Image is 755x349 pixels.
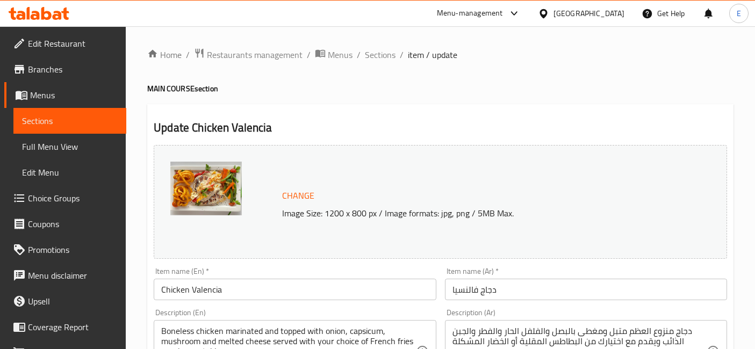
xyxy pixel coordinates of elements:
[28,37,118,50] span: Edit Restaurant
[207,48,303,61] span: Restaurants management
[278,207,683,220] p: Image Size: 1200 x 800 px / Image formats: jpg, png / 5MB Max.
[13,108,126,134] a: Sections
[28,63,118,76] span: Branches
[154,120,727,136] h2: Update Chicken Valencia
[22,166,118,179] span: Edit Menu
[194,48,303,62] a: Restaurants management
[28,243,118,256] span: Promotions
[154,279,436,300] input: Enter name En
[278,185,319,207] button: Change
[4,288,126,314] a: Upsell
[170,162,242,215] img: mmw_638908030560776710
[28,192,118,205] span: Choice Groups
[13,159,126,185] a: Edit Menu
[365,48,396,61] a: Sections
[4,31,126,56] a: Edit Restaurant
[147,83,734,94] h4: MAIN COURSE section
[282,188,314,203] span: Change
[30,89,118,101] span: Menus
[553,8,624,19] div: [GEOGRAPHIC_DATA]
[400,48,404,61] li: /
[4,56,126,82] a: Branches
[357,48,361,61] li: /
[408,48,457,61] span: item / update
[147,48,734,62] nav: breadcrumb
[22,114,118,127] span: Sections
[4,82,126,108] a: Menus
[445,279,727,300] input: Enter name Ar
[315,48,353,62] a: Menus
[4,314,126,340] a: Coverage Report
[4,237,126,263] a: Promotions
[28,295,118,308] span: Upsell
[22,140,118,153] span: Full Menu View
[4,185,126,211] a: Choice Groups
[307,48,311,61] li: /
[147,48,182,61] a: Home
[437,7,503,20] div: Menu-management
[28,321,118,333] span: Coverage Report
[28,217,118,230] span: Coupons
[737,8,741,19] span: E
[186,48,190,61] li: /
[28,269,118,282] span: Menu disclaimer
[4,263,126,288] a: Menu disclaimer
[328,48,353,61] span: Menus
[4,211,126,237] a: Coupons
[13,134,126,159] a: Full Menu View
